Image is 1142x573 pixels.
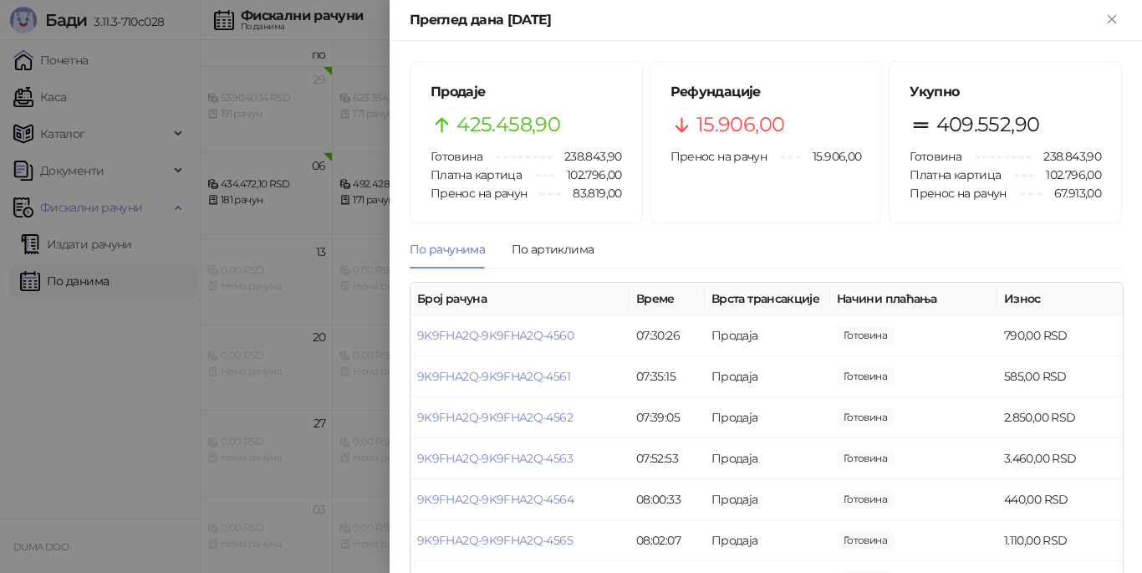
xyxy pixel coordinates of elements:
[705,479,830,520] td: Продаја
[910,82,1101,102] h5: Укупно
[997,315,1123,356] td: 790,00 RSD
[910,167,1001,182] span: Платна картица
[997,283,1123,315] th: Износ
[417,369,570,384] a: 9K9FHA2Q-9K9FHA2Q-4561
[910,149,961,164] span: Готовина
[417,328,574,343] a: 9K9FHA2Q-9K9FHA2Q-4560
[997,356,1123,397] td: 585,00 RSD
[431,149,482,164] span: Готовина
[705,520,830,561] td: Продаја
[670,149,767,164] span: Пренос на рачун
[410,283,630,315] th: Број рачуна
[705,315,830,356] td: Продаја
[997,438,1123,479] td: 3.460,00 RSD
[417,533,573,548] a: 9K9FHA2Q-9K9FHA2Q-4565
[705,397,830,438] td: Продаја
[553,147,622,166] span: 238.843,90
[705,356,830,397] td: Продаја
[1032,147,1101,166] span: 238.843,90
[705,283,830,315] th: Врста трансакције
[670,82,862,102] h5: Рефундације
[512,240,594,258] div: По артиклима
[630,315,705,356] td: 07:30:26
[630,520,705,561] td: 08:02:07
[410,240,485,258] div: По рачунима
[696,109,784,141] span: 15.906,00
[417,451,573,466] a: 9K9FHA2Q-9K9FHA2Q-4563
[837,449,894,468] span: 3.460,00
[705,438,830,479] td: Продаја
[555,166,622,184] span: 102.796,00
[630,356,705,397] td: 07:35:15
[417,410,573,425] a: 9K9FHA2Q-9K9FHA2Q-4562
[431,167,522,182] span: Платна картица
[417,492,574,507] a: 9K9FHA2Q-9K9FHA2Q-4564
[801,147,861,166] span: 15.906,00
[630,479,705,520] td: 08:00:33
[910,186,1006,201] span: Пренос на рачун
[837,531,894,550] span: 1.110,00
[837,367,894,386] span: 585,00
[830,283,997,315] th: Начини плаћања
[630,397,705,438] td: 07:39:05
[837,490,894,509] span: 440,00
[410,10,1102,30] div: Преглед дана [DATE]
[630,283,705,315] th: Време
[456,109,560,141] span: 425.458,90
[1102,10,1122,30] button: Close
[1034,166,1101,184] span: 102.796,00
[1043,184,1101,202] span: 67.913,00
[997,520,1123,561] td: 1.110,00 RSD
[997,479,1123,520] td: 440,00 RSD
[997,397,1123,438] td: 2.850,00 RSD
[431,186,527,201] span: Пренос на рачун
[936,109,1040,141] span: 409.552,90
[561,184,621,202] span: 83.819,00
[431,82,622,102] h5: Продаје
[837,326,894,345] span: 790,00
[630,438,705,479] td: 07:52:53
[837,408,894,427] span: 2.850,00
